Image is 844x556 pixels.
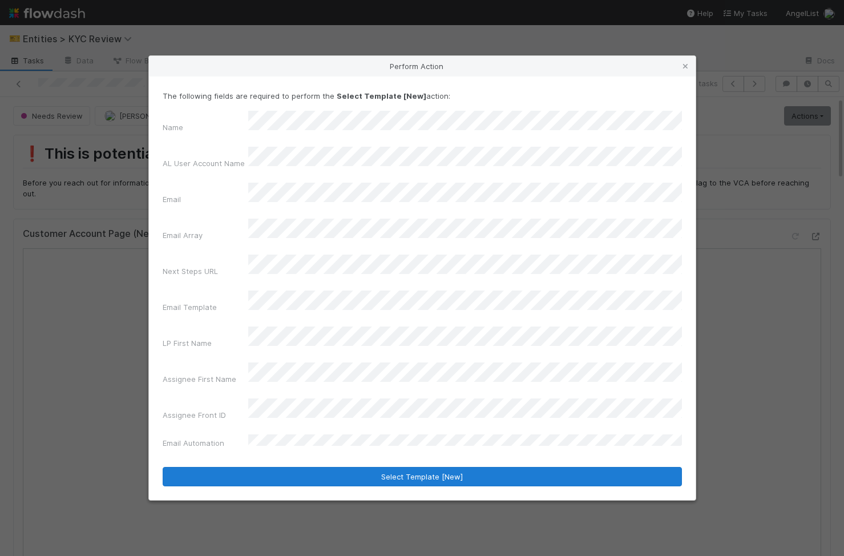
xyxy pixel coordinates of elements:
[163,467,682,486] button: Select Template [New]
[149,56,696,76] div: Perform Action
[163,437,224,449] label: Email Automation
[163,158,245,169] label: AL User Account Name
[163,90,682,102] p: The following fields are required to perform the action:
[163,373,236,385] label: Assignee First Name
[163,229,203,241] label: Email Array
[163,194,181,205] label: Email
[163,122,183,133] label: Name
[163,337,212,349] label: LP First Name
[163,409,226,421] label: Assignee Front ID
[163,301,217,313] label: Email Template
[163,265,218,277] label: Next Steps URL
[337,91,426,100] strong: Select Template [New]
